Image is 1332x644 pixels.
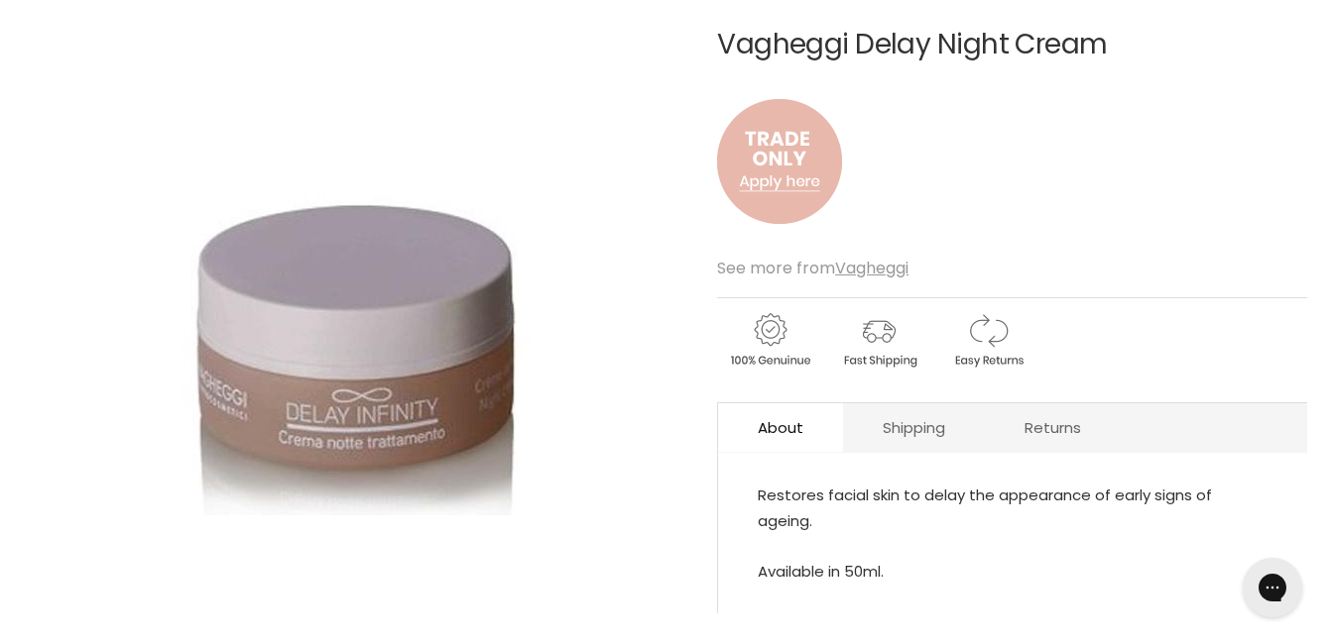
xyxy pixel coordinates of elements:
[935,310,1040,371] img: returns.gif
[717,79,842,244] img: to.png
[1233,551,1312,624] iframe: Gorgias live chat messenger
[758,483,1268,584] div: Restores facial skin to delay the appearance of early signs of ageing. Available in 50ml.
[985,403,1121,452] a: Returns
[826,310,931,371] img: shipping.gif
[835,257,908,279] a: Vagheggi
[717,30,1307,60] h1: Vagheggi Delay Night Cream
[717,257,908,279] span: See more from
[717,310,822,371] img: genuine.gif
[843,403,985,452] a: Shipping
[167,27,544,591] img: Vagheggi Delay Night Cream
[718,403,843,452] a: About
